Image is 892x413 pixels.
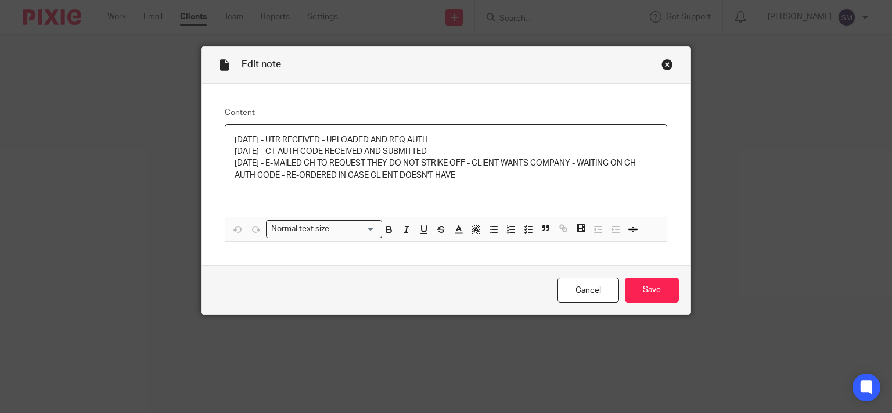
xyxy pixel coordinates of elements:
[235,134,658,146] p: [DATE] - UTR RECEIVED - UPLOADED AND REQ AUTH
[235,146,658,157] p: [DATE] - CT AUTH CODE RECEIVED AND SUBMITTED
[242,60,281,69] span: Edit note
[661,59,673,70] div: Close this dialog window
[625,278,679,303] input: Save
[225,107,668,118] label: Content
[333,223,375,235] input: Search for option
[266,220,382,238] div: Search for option
[557,278,619,303] a: Cancel
[235,157,658,181] p: [DATE] - E-MAILED CH TO REQUEST THEY DO NOT STRIKE OFF - CLIENT WANTS COMPANY - WAITING ON CH AUT...
[269,223,332,235] span: Normal text size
